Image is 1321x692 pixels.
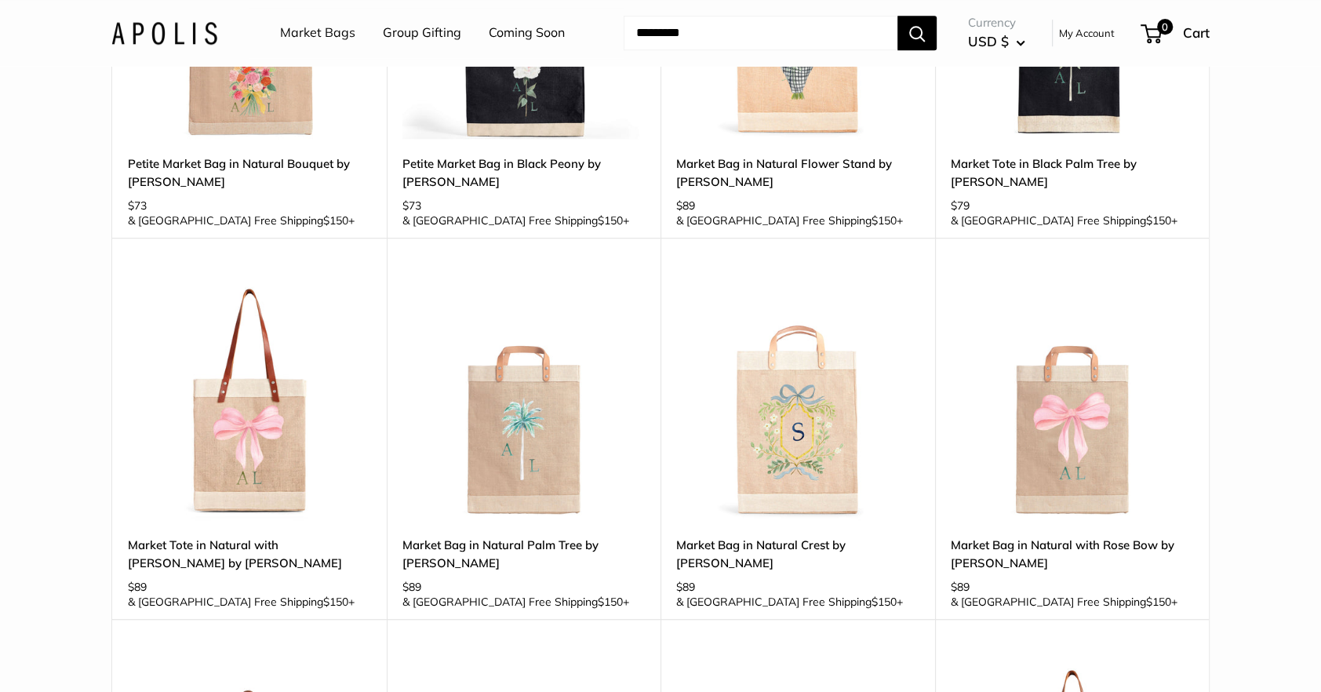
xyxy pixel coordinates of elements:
span: & [GEOGRAPHIC_DATA] Free Shipping + [402,215,629,226]
a: Market Tote in Black Palm Tree by [PERSON_NAME] [951,155,1194,191]
span: & [GEOGRAPHIC_DATA] Free Shipping + [128,596,355,607]
span: Currency [968,12,1025,34]
a: Market Bag in Natural Crest by Amy LogsdonMarket Bag in Natural Crest by Amy Logsdon [676,277,919,520]
img: Apolis [111,21,217,44]
a: Market Bag in Natural Flower Stand by [PERSON_NAME] [676,155,919,191]
span: $150 [598,595,623,609]
img: Market Tote in Natural with Rose Bow by Amy Logsdon [128,277,371,520]
span: $150 [323,213,348,228]
span: Cart [1183,24,1210,41]
span: & [GEOGRAPHIC_DATA] Free Shipping + [402,596,629,607]
span: $150 [598,213,623,228]
span: $150 [872,595,897,609]
a: Petite Market Bag in Black Peony by [PERSON_NAME] [402,155,646,191]
span: $79 [951,198,970,213]
button: USD $ [968,29,1025,54]
span: $89 [676,580,695,594]
input: Search... [624,16,897,50]
span: $150 [1146,213,1171,228]
a: Group Gifting [383,21,461,45]
a: Market Tote in Natural with Rose Bow by Amy LogsdonMarket Tote in Natural with Rose Bow by Amy Lo... [128,277,371,520]
span: $150 [872,213,897,228]
span: $89 [128,580,147,594]
span: & [GEOGRAPHIC_DATA] Free Shipping + [128,215,355,226]
span: 0 [1157,19,1173,35]
span: & [GEOGRAPHIC_DATA] Free Shipping + [951,215,1177,226]
a: Market Bag in Natural Palm Tree by [PERSON_NAME] [402,536,646,573]
span: $73 [402,198,421,213]
a: Coming Soon [489,21,565,45]
span: USD $ [968,33,1009,49]
a: Market Bag in Natural with Rose Bow by Amy LogsdonMarket Bag in Natural with Rose Bow by Amy Logsdon [951,277,1194,520]
a: description_This is a limited edition artist collaboration with Watercolorist Amy LogsdonMarket B... [402,277,646,520]
span: & [GEOGRAPHIC_DATA] Free Shipping + [676,596,903,607]
img: description_This is a limited edition artist collaboration with Watercolorist Amy Logsdon [402,277,646,520]
button: Search [897,16,937,50]
span: $150 [323,595,348,609]
a: My Account [1059,24,1115,42]
a: 0 Cart [1142,20,1210,46]
a: Market Bag in Natural with Rose Bow by [PERSON_NAME] [951,536,1194,573]
span: $150 [1146,595,1171,609]
span: $73 [128,198,147,213]
a: Market Bag in Natural Crest by [PERSON_NAME] [676,536,919,573]
a: Petite Market Bag in Natural Bouquet by [PERSON_NAME] [128,155,371,191]
span: $89 [676,198,695,213]
span: & [GEOGRAPHIC_DATA] Free Shipping + [951,596,1177,607]
a: Market Tote in Natural with [PERSON_NAME] by [PERSON_NAME] [128,536,371,573]
a: Market Bags [280,21,355,45]
span: $89 [402,580,421,594]
img: Market Bag in Natural with Rose Bow by Amy Logsdon [951,277,1194,520]
img: Market Bag in Natural Crest by Amy Logsdon [676,277,919,520]
span: $89 [951,580,970,594]
span: & [GEOGRAPHIC_DATA] Free Shipping + [676,215,903,226]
